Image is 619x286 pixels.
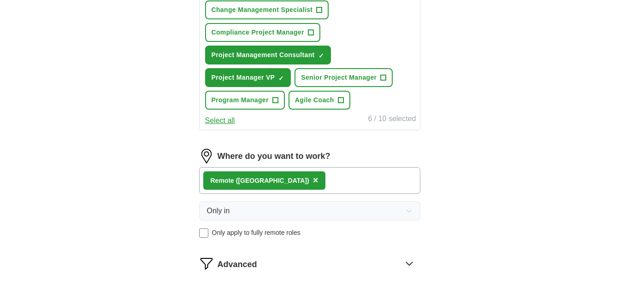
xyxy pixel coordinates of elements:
[212,28,304,37] span: Compliance Project Manager
[368,113,416,126] div: 6 / 10 selected
[199,256,214,271] img: filter
[205,68,291,87] button: Project Manager VP✓
[207,205,230,216] span: Only in
[301,73,377,82] span: Senior Project Manager
[199,149,214,163] img: location.png
[212,228,301,238] span: Only apply to fully remote roles
[212,5,313,15] span: Change Management Specialist
[289,91,350,110] button: Agile Coach
[205,46,331,64] button: Project Management Consultant✓
[218,150,330,163] label: Where do you want to work?
[278,75,284,82] span: ✓
[295,68,393,87] button: Senior Project Manager
[212,50,315,60] span: Project Management Consultant
[205,23,320,42] button: Compliance Project Manager
[313,175,318,185] span: ×
[205,115,235,126] button: Select all
[218,258,257,271] span: Advanced
[212,95,269,105] span: Program Manager
[205,0,329,19] button: Change Management Specialist
[199,228,208,238] input: Only apply to fully remote roles
[313,174,318,187] button: ×
[211,176,309,186] div: Remote ([GEOGRAPHIC_DATA])
[295,95,334,105] span: Agile Coach
[205,91,285,110] button: Program Manager
[199,201,420,221] button: Only in
[318,52,324,59] span: ✓
[212,73,275,82] span: Project Manager VP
